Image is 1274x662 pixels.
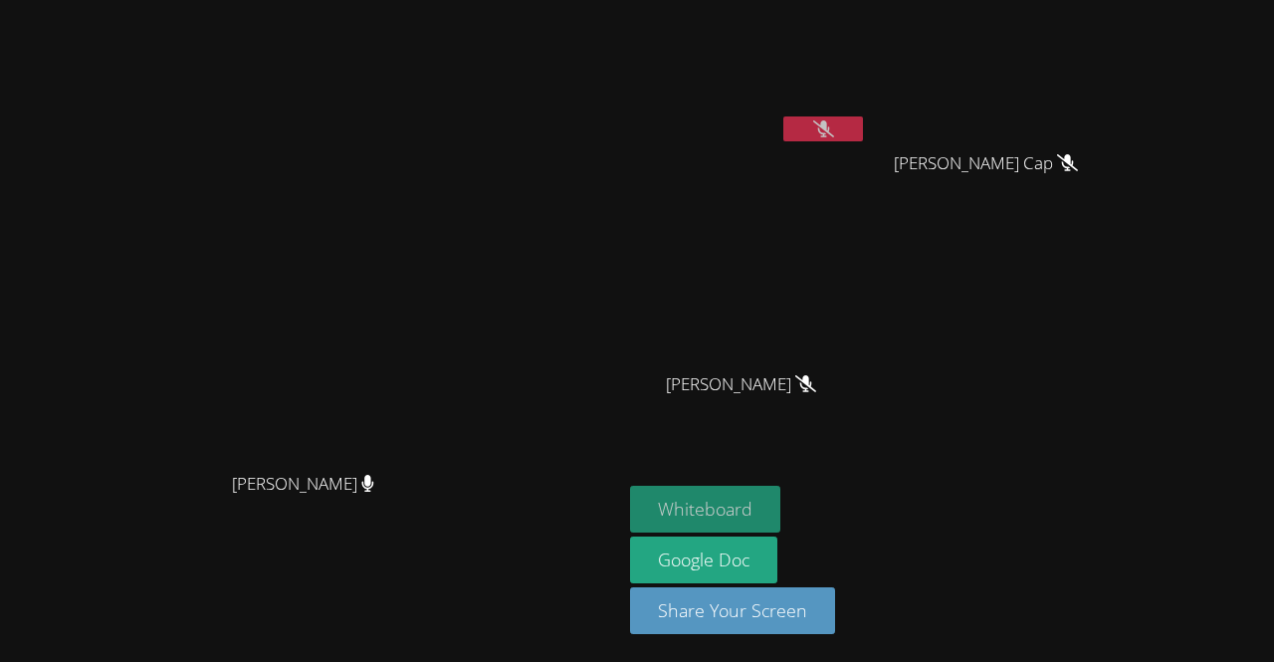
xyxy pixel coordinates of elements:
button: Whiteboard [630,486,780,533]
span: [PERSON_NAME] [232,470,374,499]
span: [PERSON_NAME] [666,370,816,399]
span: [PERSON_NAME] Cap [894,149,1078,178]
a: Google Doc [630,537,777,583]
button: Share Your Screen [630,587,835,634]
